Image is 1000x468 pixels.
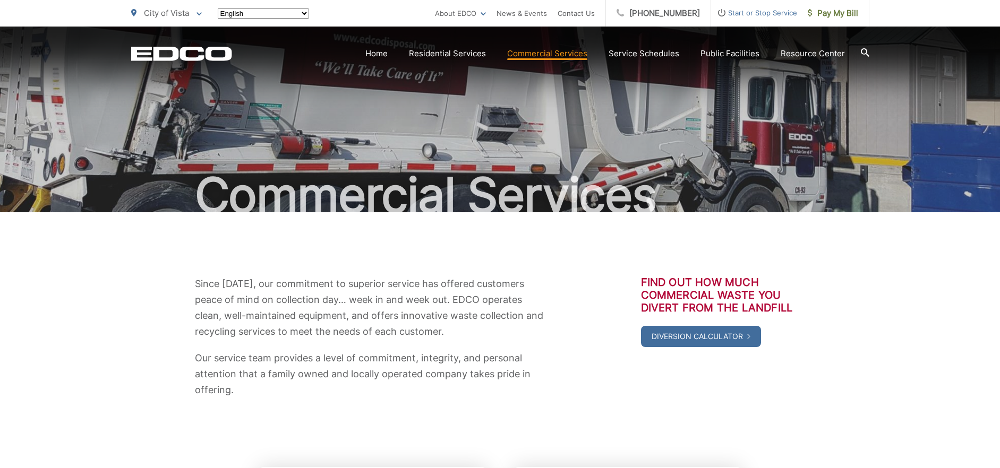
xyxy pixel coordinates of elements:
[609,47,679,60] a: Service Schedules
[195,350,551,398] p: Our service team provides a level of commitment, integrity, and personal attention that a family ...
[641,326,761,347] a: Diversion Calculator
[144,8,189,18] span: City of Vista
[409,47,486,60] a: Residential Services
[497,7,547,20] a: News & Events
[558,7,595,20] a: Contact Us
[641,276,806,314] h3: Find out how much commercial waste you divert from the landfill
[365,47,388,60] a: Home
[195,276,551,340] p: Since [DATE], our commitment to superior service has offered customers peace of mind on collectio...
[435,7,486,20] a: About EDCO
[507,47,587,60] a: Commercial Services
[218,8,309,19] select: Select a language
[808,7,858,20] span: Pay My Bill
[131,46,232,61] a: EDCD logo. Return to the homepage.
[131,169,869,222] h1: Commercial Services
[700,47,759,60] a: Public Facilities
[781,47,845,60] a: Resource Center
